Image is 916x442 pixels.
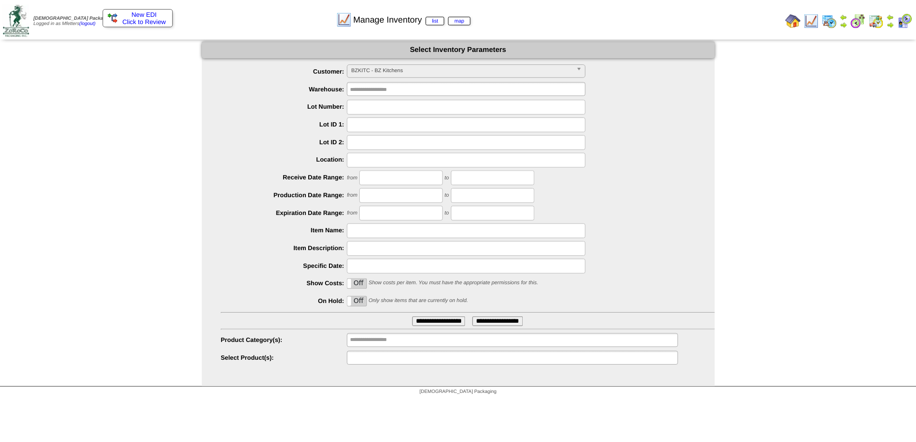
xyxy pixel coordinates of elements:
label: On Hold: [223,298,350,305]
span: [DEMOGRAPHIC_DATA] Packaging [34,14,114,19]
img: ediSmall.gif [109,12,118,21]
a: (logout) [80,19,96,25]
label: Product Category(s): [223,337,350,344]
label: Specific Date: [223,262,350,269]
span: Click to Review [109,16,169,24]
span: BZKITC - BZ Kitchens [354,63,577,75]
a: map [452,15,474,24]
span: to [448,210,452,216]
label: Receive Date Range: [223,173,350,180]
div: OnOff [350,278,370,289]
label: Location: [223,155,350,163]
img: arrowright.gif [846,19,854,27]
span: from [350,192,360,198]
span: New EDI [133,9,158,16]
label: Lot Number: [223,102,350,109]
img: calendarinout.gif [875,12,891,27]
span: Only show items that are currently on hold. [371,298,471,304]
label: Lot ID 2: [223,138,350,145]
img: line_graph.gif [339,10,354,25]
img: line_graph.gif [810,12,825,27]
img: arrowleft.gif [846,12,854,19]
label: Warehouse: [223,84,350,91]
div: Select Inventory Parameters [203,40,720,57]
label: Select Product(s): [223,355,350,362]
span: to [448,175,452,180]
span: from [350,175,360,180]
label: Item Description: [223,244,350,252]
img: home.gif [791,12,807,27]
a: list [429,15,448,24]
img: arrowright.gif [893,19,901,27]
img: arrowleft.gif [893,12,901,19]
label: Expiration Date Range: [223,209,350,216]
span: to [448,192,452,198]
label: Customer: [223,66,350,74]
label: Off [350,297,369,306]
img: calendarblend.gif [857,12,872,27]
span: [DEMOGRAPHIC_DATA] Packaging [423,390,500,395]
img: zoroco-logo-small.webp [3,3,29,35]
label: Item Name: [223,227,350,234]
span: Show costs per item. You must have the appropriate permissions for this. [371,280,542,286]
label: Show Costs: [223,280,350,287]
a: New EDI Click to Review [109,9,169,24]
img: calendarprod.gif [828,12,843,27]
label: Lot ID 1: [223,120,350,127]
span: Logged in as Mfetters [34,14,114,25]
label: Off [350,279,369,289]
div: OnOff [350,296,370,307]
span: from [350,210,360,216]
label: Production Date Range: [223,191,350,198]
span: Manage Inventory [356,13,474,23]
